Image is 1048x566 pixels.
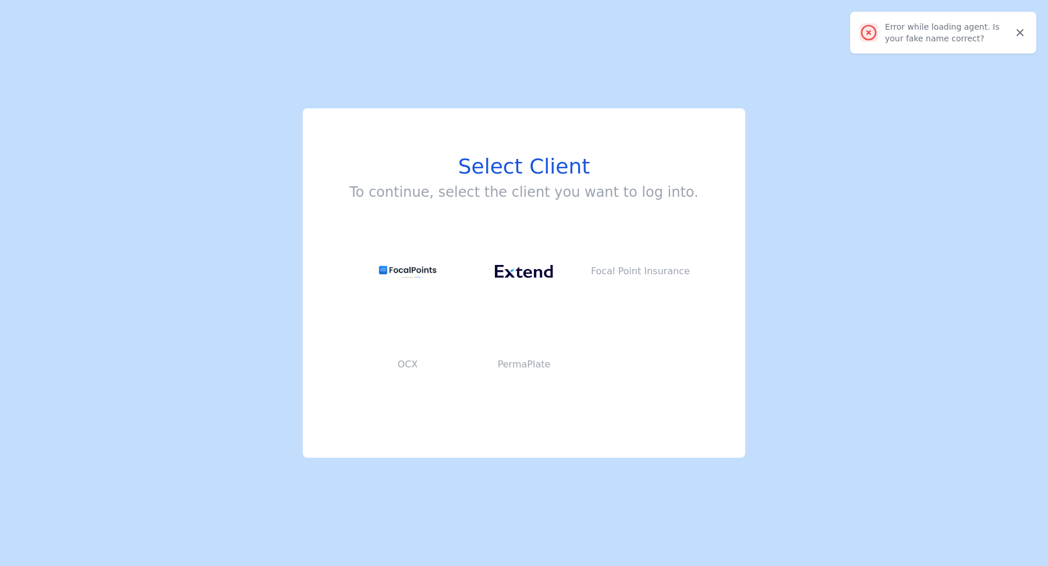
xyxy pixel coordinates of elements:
[349,155,698,178] h1: Select Client
[885,21,1011,44] div: Error while loading agent. Is your fake name correct?
[349,358,466,372] p: OCX
[582,264,699,278] p: Focal Point Insurance
[466,318,582,411] button: PermaPlate
[1011,23,1029,42] button: Close
[466,358,582,372] p: PermaPlate
[349,318,466,411] button: OCX
[582,225,699,318] button: Focal Point Insurance
[349,183,698,201] h3: To continue, select the client you want to log into.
